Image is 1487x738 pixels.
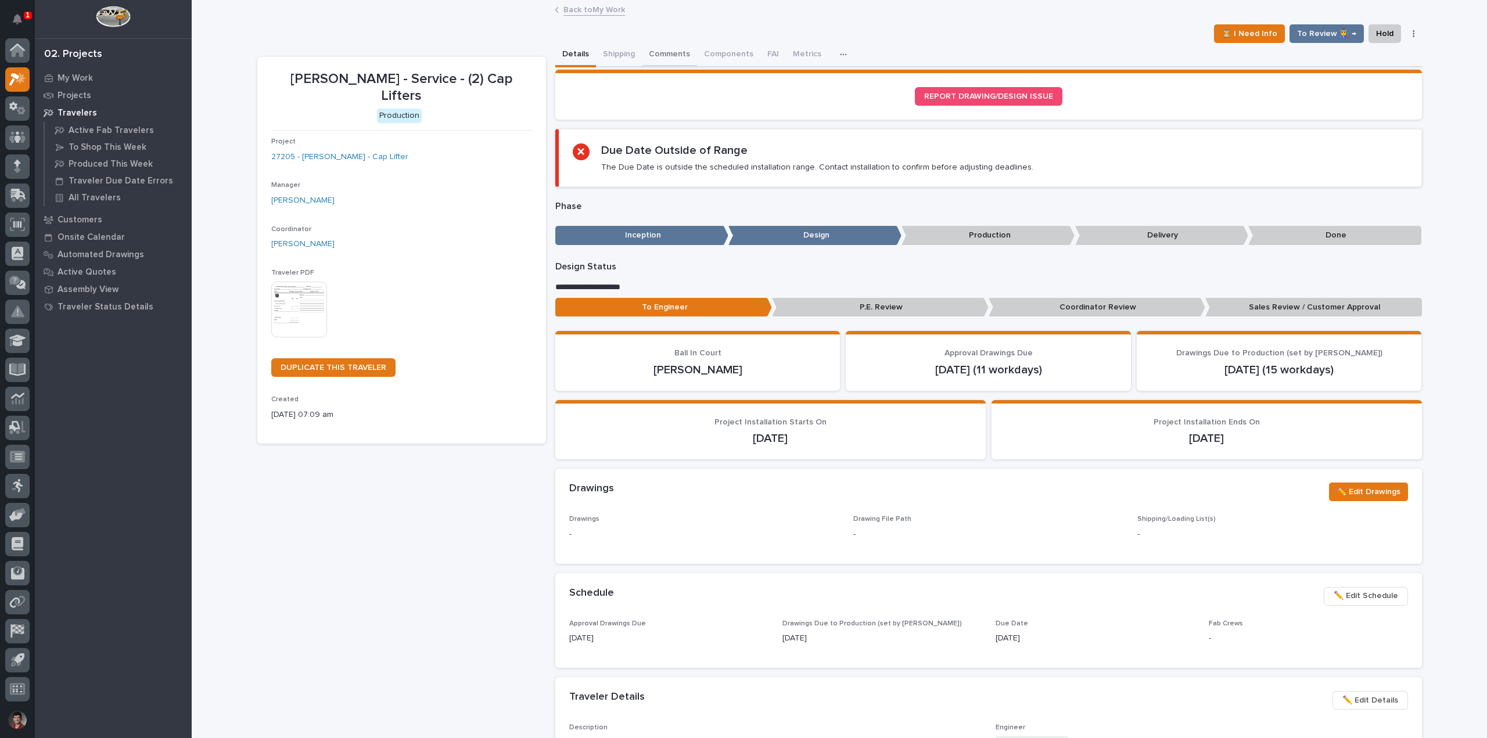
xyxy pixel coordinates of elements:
[58,250,144,260] p: Automated Drawings
[989,298,1205,317] p: Coordinator Review
[569,363,827,377] p: [PERSON_NAME]
[1324,587,1408,606] button: ✏️ Edit Schedule
[569,632,768,645] p: [DATE]
[44,48,102,61] div: 02. Projects
[1075,226,1248,245] p: Delivery
[35,298,192,315] a: Traveler Status Details
[782,620,962,627] span: Drawings Due to Production (set by [PERSON_NAME])
[1290,24,1364,43] button: To Review 👨‍🏭 →
[1209,620,1243,627] span: Fab Crews
[1329,483,1408,501] button: ✏️ Edit Drawings
[58,73,93,84] p: My Work
[45,139,192,155] a: To Shop This Week
[555,201,1422,212] p: Phase
[1334,589,1398,603] span: ✏️ Edit Schedule
[35,87,192,104] a: Projects
[281,363,386,372] span: DUPLICATE THIS TRAVELER
[58,302,153,312] p: Traveler Status Details
[944,349,1033,357] span: Approval Drawings Due
[1137,528,1407,541] p: -
[35,228,192,246] a: Onsite Calendar
[5,7,30,31] button: Notifications
[45,172,192,189] a: Traveler Due Date Errors
[271,226,311,233] span: Coordinator
[1332,691,1408,710] button: ✏️ Edit Details
[1154,418,1260,426] span: Project Installation Ends On
[271,138,296,145] span: Project
[996,724,1025,731] span: Engineer
[555,261,1422,272] p: Design Status
[601,162,1033,172] p: The Due Date is outside the scheduled installation range. Contact installation to confirm before ...
[35,280,192,298] a: Assembly View
[728,226,901,245] p: Design
[996,620,1028,627] span: Due Date
[642,43,697,67] button: Comments
[58,108,97,118] p: Travelers
[569,691,645,704] h2: Traveler Details
[714,418,827,426] span: Project Installation Starts On
[569,724,608,731] span: Description
[35,246,192,263] a: Automated Drawings
[58,285,118,295] p: Assembly View
[45,122,192,138] a: Active Fab Travelers
[271,151,408,163] a: 27205 - [PERSON_NAME] - Cap Lifter
[596,43,642,67] button: Shipping
[853,516,911,523] span: Drawing File Path
[786,43,828,67] button: Metrics
[45,156,192,172] a: Produced This Week
[915,87,1062,106] a: REPORT DRAWING/DESIGN ISSUE
[555,43,596,67] button: Details
[569,483,614,495] h2: Drawings
[601,143,748,157] h2: Due Date Outside of Range
[69,142,146,153] p: To Shop This Week
[35,263,192,280] a: Active Quotes
[996,632,1195,645] p: [DATE]
[271,358,396,377] a: DUPLICATE THIS TRAVELER
[569,516,599,523] span: Drawings
[1137,516,1216,523] span: Shipping/Loading List(s)
[569,431,972,445] p: [DATE]
[69,176,173,186] p: Traveler Due Date Errors
[1222,27,1277,41] span: ⏳ I Need Info
[860,363,1117,377] p: [DATE] (11 workdays)
[271,396,299,403] span: Created
[1205,298,1422,317] p: Sales Review / Customer Approval
[96,6,130,27] img: Workspace Logo
[1151,363,1408,377] p: [DATE] (15 workdays)
[569,528,839,541] p: -
[69,159,153,170] p: Produced This Week
[924,92,1053,100] span: REPORT DRAWING/DESIGN ISSUE
[1342,693,1398,707] span: ✏️ Edit Details
[782,632,982,645] p: [DATE]
[69,125,154,136] p: Active Fab Travelers
[555,298,772,317] p: To Engineer
[5,708,30,732] button: users-avatar
[58,232,125,243] p: Onsite Calendar
[1337,485,1400,499] span: ✏️ Edit Drawings
[1005,431,1408,445] p: [DATE]
[1209,632,1408,645] p: -
[69,193,121,203] p: All Travelers
[674,349,721,357] span: Ball In Court
[1176,349,1382,357] span: Drawings Due to Production (set by [PERSON_NAME])
[853,528,856,541] p: -
[58,215,102,225] p: Customers
[26,11,30,19] p: 1
[35,69,192,87] a: My Work
[271,269,314,276] span: Traveler PDF
[271,195,335,207] a: [PERSON_NAME]
[772,298,989,317] p: P.E. Review
[271,182,300,189] span: Manager
[45,189,192,206] a: All Travelers
[377,109,422,123] div: Production
[15,14,30,33] div: Notifications1
[1376,27,1393,41] span: Hold
[901,226,1075,245] p: Production
[1297,27,1356,41] span: To Review 👨‍🏭 →
[569,587,614,600] h2: Schedule
[555,226,728,245] p: Inception
[1369,24,1401,43] button: Hold
[35,211,192,228] a: Customers
[58,267,116,278] p: Active Quotes
[563,2,625,16] a: Back toMy Work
